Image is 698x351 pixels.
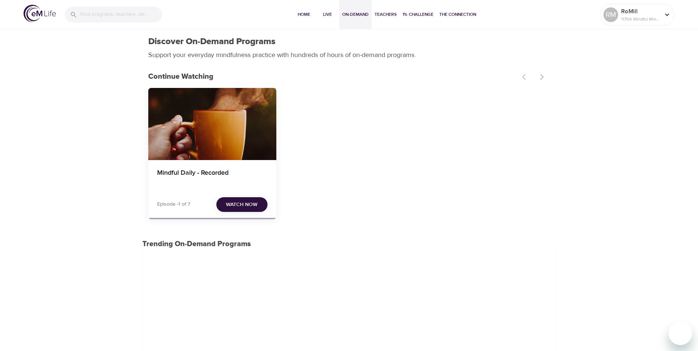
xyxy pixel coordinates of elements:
[621,7,660,16] p: RoMill
[342,11,369,18] span: On-Demand
[142,240,556,248] h3: Trending On-Demand Programs
[439,11,476,18] span: The Connection
[80,7,162,22] input: Find programs, teachers, etc...
[157,169,267,187] h4: Mindful Daily - Recorded
[295,11,313,18] span: Home
[24,5,56,22] img: logo
[148,88,276,160] button: Mindful Daily - Recorded
[669,322,692,345] iframe: Button to launch messaging window
[216,197,267,212] button: Watch Now
[148,36,276,47] h1: Discover On-Demand Programs
[621,16,660,22] p: 11766 Mindful Minutes
[157,201,190,208] p: Episode -1 of 7
[148,72,518,81] h3: Continue Watching
[375,11,397,18] span: Teachers
[403,11,433,18] span: 1% Challenge
[148,50,424,60] p: Support your everyday mindfulness practice with hundreds of hours of on-demand programs.
[319,11,336,18] span: Live
[226,200,258,209] span: Watch Now
[603,7,618,22] div: RM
